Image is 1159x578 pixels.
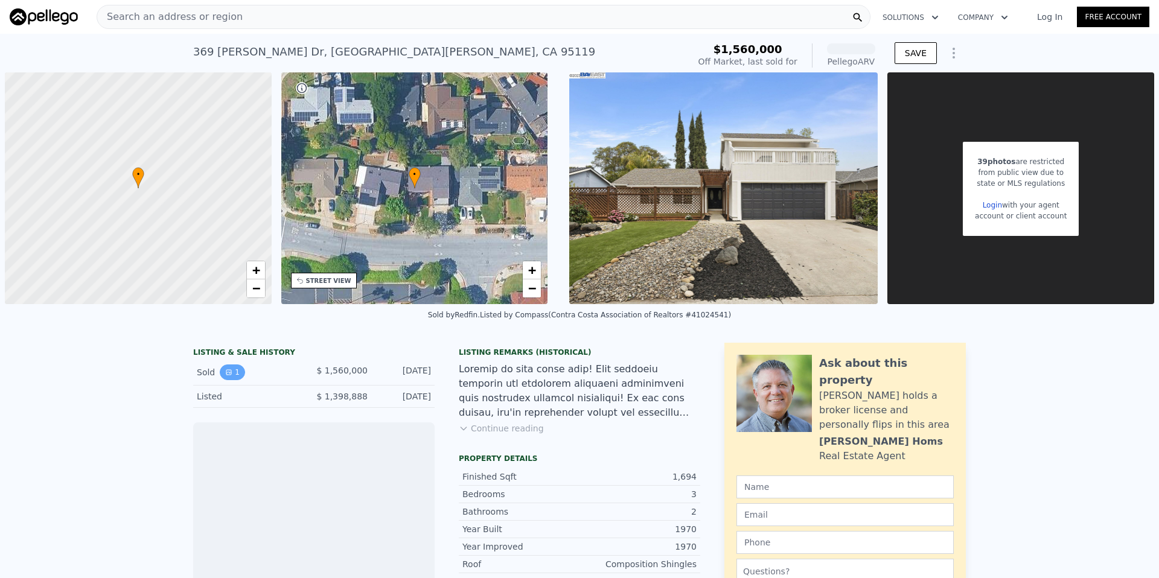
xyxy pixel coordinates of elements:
[132,169,144,180] span: •
[698,56,797,68] div: Off Market, last sold for
[193,348,435,360] div: LISTING & SALE HISTORY
[873,7,948,28] button: Solutions
[409,169,421,180] span: •
[975,178,1067,189] div: state or MLS regulations
[462,523,579,535] div: Year Built
[1077,7,1149,27] a: Free Account
[983,201,1002,209] a: Login
[459,422,544,434] button: Continue reading
[306,276,351,285] div: STREET VIEW
[1023,11,1077,23] a: Log In
[316,392,368,401] span: $ 1,398,888
[480,311,731,319] div: Listed by Compass (Contra Costa Association of Realtors #41024541)
[247,279,265,297] a: Zoom out
[523,279,541,297] a: Zoom out
[819,449,905,463] div: Real Estate Agent
[10,8,78,25] img: Pellego
[579,558,697,570] div: Composition Shingles
[579,471,697,483] div: 1,694
[462,471,579,483] div: Finished Sqft
[459,454,700,463] div: Property details
[942,41,966,65] button: Show Options
[462,541,579,553] div: Year Improved
[895,42,937,64] button: SAVE
[252,262,260,278] span: +
[247,261,265,279] a: Zoom in
[197,364,304,380] div: Sold
[459,362,700,420] div: Loremip do sita conse adip! Elit seddoeiu temporin utl etdolorem aliquaeni adminimveni quis nostr...
[528,262,536,278] span: +
[819,355,954,389] div: Ask about this property
[579,541,697,553] div: 1970
[523,261,541,279] a: Zoom in
[462,558,579,570] div: Roof
[528,281,536,296] span: −
[714,43,782,56] span: $1,560,000
[462,506,579,518] div: Bathrooms
[197,390,304,402] div: Listed
[736,503,954,526] input: Email
[462,488,579,500] div: Bedrooms
[736,531,954,554] input: Phone
[819,434,943,449] div: [PERSON_NAME] Homs
[97,10,243,24] span: Search an address or region
[948,7,1018,28] button: Company
[579,523,697,535] div: 1970
[220,364,245,380] button: View historical data
[459,348,700,357] div: Listing Remarks (Historical)
[409,167,421,188] div: •
[975,211,1067,221] div: account or client account
[736,475,954,498] input: Name
[252,281,260,296] span: −
[579,488,697,500] div: 3
[579,506,697,518] div: 2
[827,56,875,68] div: Pellego ARV
[975,167,1067,178] div: from public view due to
[569,72,878,304] img: Sale: 70111184 Parcel: 28629665
[316,366,368,375] span: $ 1,560,000
[377,364,431,380] div: [DATE]
[132,167,144,188] div: •
[975,156,1067,167] div: are restricted
[977,157,1015,166] span: 39 photos
[1002,201,1059,209] span: with your agent
[377,390,431,402] div: [DATE]
[428,311,480,319] div: Sold by Redfin .
[193,43,595,60] div: 369 [PERSON_NAME] Dr , [GEOGRAPHIC_DATA][PERSON_NAME] , CA 95119
[819,389,954,432] div: [PERSON_NAME] holds a broker license and personally flips in this area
